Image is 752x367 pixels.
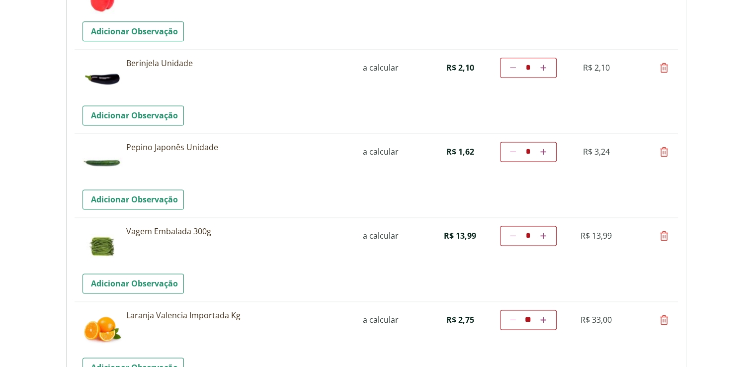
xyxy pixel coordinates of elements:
[83,310,122,350] img: Laranja Valencia Importada Kg
[83,226,122,266] img: Vagem Embalada 300g
[446,314,474,325] span: R$ 2,75
[363,314,399,325] span: a calcular
[581,230,612,241] span: R$ 13,99
[83,274,184,293] a: Adicionar Observação
[446,146,474,157] span: R$ 1,62
[83,142,122,182] img: Pepino Japonês Unidade
[363,230,399,241] span: a calcular
[363,146,399,157] span: a calcular
[126,58,345,69] a: Berinjela Unidade
[444,230,476,241] span: R$ 13,99
[83,189,184,209] a: Adicionar Observação
[83,58,122,97] img: Berinjela Unidade
[83,105,184,125] a: Adicionar Observação
[446,62,474,73] span: R$ 2,10
[126,310,345,321] a: Laranja Valencia Importada Kg
[583,62,610,73] span: R$ 2,10
[126,142,345,153] a: Pepino Japonês Unidade
[583,146,610,157] span: R$ 3,24
[581,314,612,325] span: R$ 33,00
[363,62,399,73] span: a calcular
[83,21,184,41] a: Adicionar Observação
[126,226,345,237] a: Vagem Embalada 300g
